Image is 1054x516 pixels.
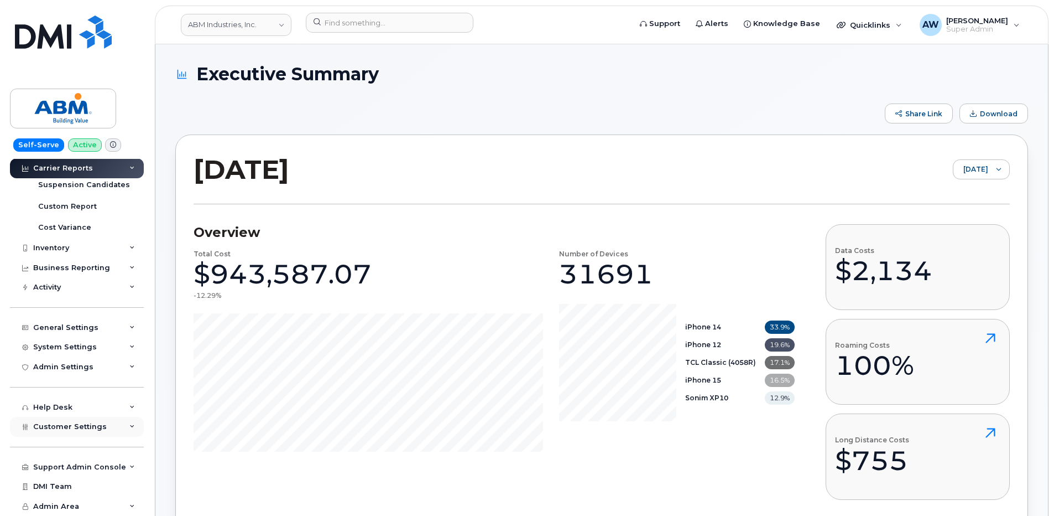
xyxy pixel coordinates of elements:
[765,338,795,352] span: 19.6%
[194,250,231,257] h4: Total Cost
[685,323,721,331] b: iPhone 14
[559,250,628,257] h4: Number of Devices
[685,340,721,349] b: iPhone 12
[980,110,1018,118] span: Download
[559,257,653,291] div: 31691
[835,436,909,443] h4: Long Distance Costs
[835,254,932,287] div: $2,134
[959,104,1028,123] button: Download
[765,356,795,369] span: 17.1%
[826,414,1010,499] button: Long Distance Costs$755
[835,349,914,382] div: 100%
[196,64,379,84] span: Executive Summary
[685,376,721,384] b: iPhone 15
[885,104,953,123] button: Share Link
[765,321,795,334] span: 33.9%
[835,342,914,349] h4: Roaming Costs
[194,257,372,291] div: $943,587.07
[194,291,221,300] div: -12.29%
[826,319,1010,405] button: Roaming Costs100%
[194,153,289,186] h2: [DATE]
[835,444,909,477] div: $755
[194,224,795,241] h3: Overview
[685,394,728,402] b: Sonim XP10
[685,358,756,367] b: TCL Classic (4058R)
[953,160,988,180] span: July 2025
[765,391,795,405] span: 12.9%
[835,247,932,254] h4: Data Costs
[765,374,795,387] span: 16.5%
[905,110,942,118] span: Share Link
